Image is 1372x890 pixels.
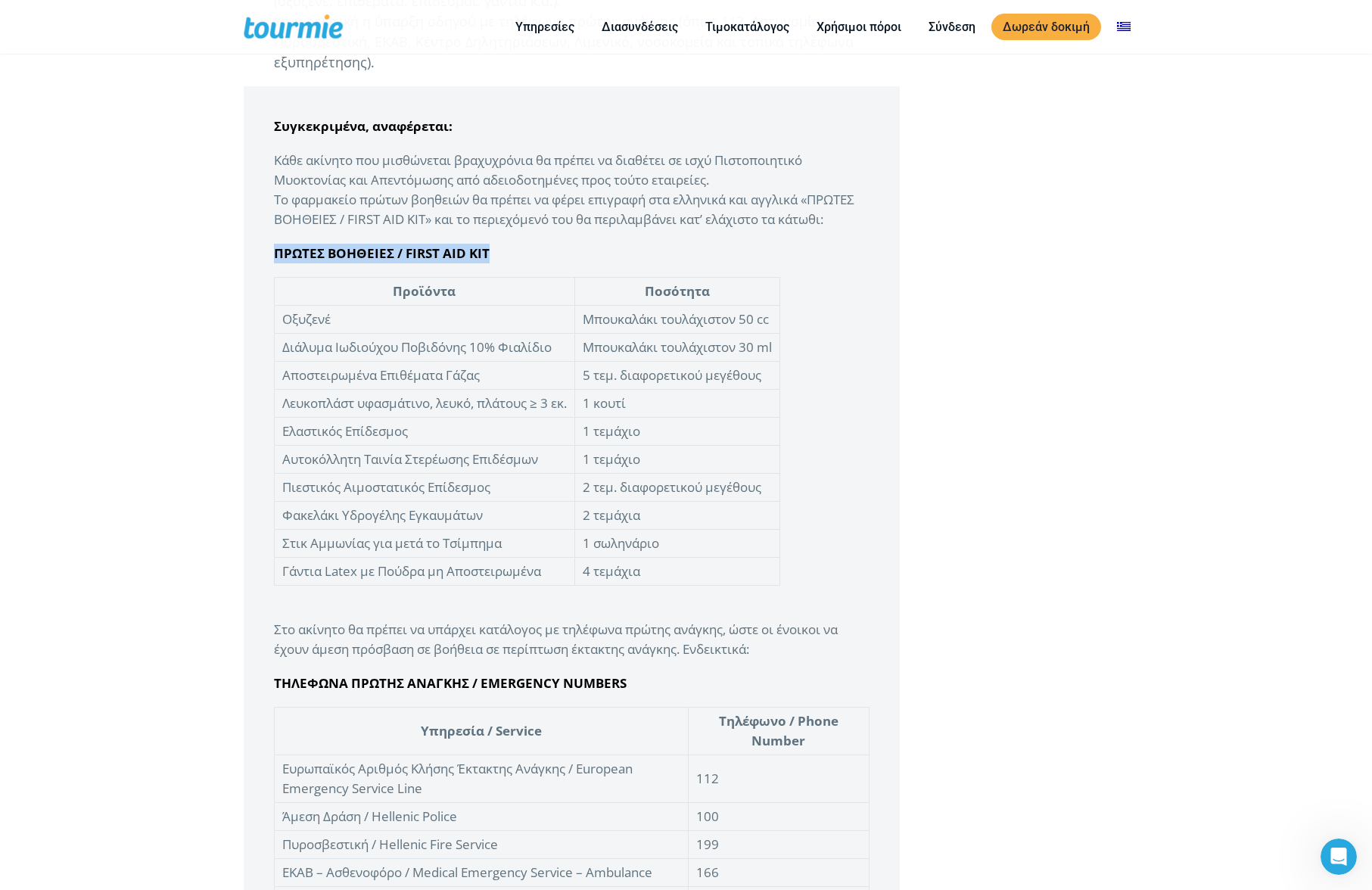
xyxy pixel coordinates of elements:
[1321,839,1357,875] iframe: Intercom live chat
[274,418,574,446] td: Ελαστικός Επίδεσμος
[574,334,779,362] td: Μπουκαλάκι τουλάχιστον 30 ml
[274,474,574,502] td: Πιεστικός Αιμοστατικός Επίδεσμος
[689,708,869,755] th: Τηλέφωνο / Phone Number
[274,620,870,659] p: Στο ακίνητο θα πρέπει να υπάρχει κατάλογος με τηλέφωνα πρώτης ανάγκης, ώστε οι ένοικοι να έχουν ά...
[574,362,779,390] td: 5 τεμ. διαφορετικού μεγέθους
[504,17,586,36] a: Υπηρεσίες
[694,17,801,36] a: Τιμοκατάλογος
[274,117,453,135] strong: Συγκεκριμένα, αναφέρεται:
[574,390,779,418] td: 1 κουτί
[274,708,689,755] th: Υπηρεσία / Service
[991,14,1101,40] a: Δωρεάν δοκιμή
[274,278,574,306] th: Προϊόντα
[274,755,689,803] td: Ευρωπαϊκός Αριθμός Κλήσης Έκτακτης Ανάγκης / European Emergency Service Line
[274,803,689,831] td: Άμεση Δράση / Hellenic Police
[274,558,574,586] td: Γάντια Latex με Πούδρα μη Αποστειρωμένα
[590,17,689,36] a: Διασυνδέσεις
[274,306,574,334] td: Οξυζενέ
[274,446,574,474] td: Αυτοκόλλητη Ταινία Στερέωσης Επιδέσμων
[805,17,913,36] a: Χρήσιμοι πόροι
[274,831,689,859] td: Πυροσβεστική / Hellenic Fire Service
[274,244,490,262] strong: ΠΡΩΤΕΣ ΒΟΗΘΕΙΕΣ / FIRST AID KIT
[274,151,870,229] p: Κάθε ακίνητο που μισθώνεται βραχυχρόνια θα πρέπει να διαθέτει σε ισχύ Πιστοποιητικό Μυοκτ...
[574,278,779,306] th: Ποσότητα
[274,334,574,362] td: Διάλυμα Ιωδιούχου Ποβιδόνης 10% Φιαλίδιο
[274,674,627,692] strong: ΤΗΛΕΦΩΝΑ ΠΡΩΤΗΣ ΑΝΑΓΚΗΣ / EMERGENCY NUMBERS
[689,859,869,887] td: 166
[689,755,869,803] td: 112
[574,418,779,446] td: 1 τεμάχιο
[574,446,779,474] td: 1 τεμάχιο
[274,390,574,418] td: Λευκοπλάστ υφασμάτινο, λευκό, πλάτους ≥ 3 εκ.
[574,530,779,558] td: 1 σωληνάριο
[274,530,574,558] td: Στικ Αμμωνίας για μετά το Τσίμπημα
[274,362,574,390] td: Αποστειρωμένα Επιθέματα Γάζας
[689,803,869,831] td: 100
[917,17,987,36] a: Σύνδεση
[574,474,779,502] td: 2 τεμ. διαφορετικού μεγέθους
[574,502,779,530] td: 2 τεμάχια
[689,831,869,859] td: 199
[274,859,689,887] td: ΕΚΑΒ – Ασθενοφόρο / Medical Emergency Service – Ambulance
[274,502,574,530] td: Φακελάκι Υδρογέλης Εγκαυμάτων
[574,306,779,334] td: Μπουκαλάκι τουλάχιστον 50 cc
[574,558,779,586] td: 4 τεμάχια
